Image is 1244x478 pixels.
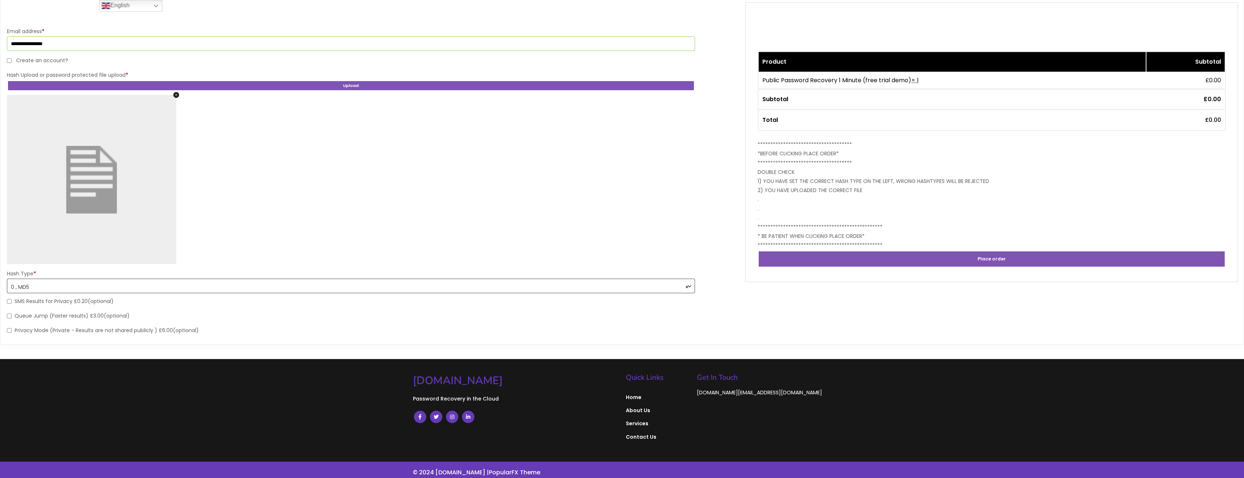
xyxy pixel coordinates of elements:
[7,80,695,91] button: Upload
[16,57,68,64] span: Create an account?
[745,2,1238,51] h3: Your order
[697,389,822,397] a: [DOMAIN_NAME][EMAIL_ADDRESS][DOMAIN_NAME]
[7,279,695,293] span: 0 , MD5
[7,314,12,318] input: Queue Jump (Faster results) £3.00(optional)
[413,374,619,388] a: [DOMAIN_NAME]
[6,6,696,23] h3: Billing details
[626,374,690,381] h5: Quick Links
[489,468,540,477] a: PopularFX Theme
[5,91,178,264] span: 1982.txt
[7,328,12,333] input: Privacy Mode (Private - Results are not shared publicly ) £6.00(optional)
[626,434,690,440] span: Contact Us
[88,298,114,305] span: (optional)
[6,2,1238,339] form: Checkout
[1205,116,1209,124] span: £
[33,270,36,277] abbr: required
[413,394,619,404] p: Password Recovery in the Cloud
[1205,116,1221,124] bdi: 0.00
[66,146,117,214] img: 1982.txt
[759,52,1146,72] th: Product
[626,404,690,417] a: About Us
[626,407,690,414] span: About Us
[7,58,12,63] input: Create an account?
[1204,95,1208,103] span: £
[104,312,130,319] span: (optional)
[413,468,489,477] a: © 2024 [DOMAIN_NAME] |
[7,312,130,319] label: Queue Jump (Faster results) £3.00
[7,26,695,36] label: Email address
[1146,52,1225,72] th: Subtotal
[759,72,1146,88] td: Public Password Recovery 1 Minute (free trial demo)
[697,374,832,381] h5: Get In Touch
[173,92,179,98] a: 1982.txt
[626,394,690,401] span: Home
[102,1,110,10] img: en
[626,430,690,443] a: Contact Us
[1205,76,1221,84] bdi: 0.00
[7,70,695,80] label: Hash Upload or password protected file upload
[126,71,128,79] abbr: required
[697,389,822,396] span: [DOMAIN_NAME][EMAIL_ADDRESS][DOMAIN_NAME]
[7,268,695,279] label: Hash Type
[626,391,690,404] a: Home
[759,110,1146,130] th: Total
[1204,95,1221,103] bdi: 0.00
[759,89,1146,109] th: Subtotal
[1205,76,1209,84] span: £
[11,281,691,294] span: 0 , MD5
[685,283,688,291] span: ×
[7,327,199,334] label: Privacy Mode (Private - Results are not shared publicly ) £6.00
[911,76,919,84] strong: × 1
[173,327,199,334] span: (optional)
[626,417,690,430] a: Services
[7,298,114,305] label: SMS Results for Privacy £0.20
[758,250,1226,268] button: Place order
[626,420,690,427] span: Services
[7,299,12,304] input: SMS Results for Privacy £0.20(optional)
